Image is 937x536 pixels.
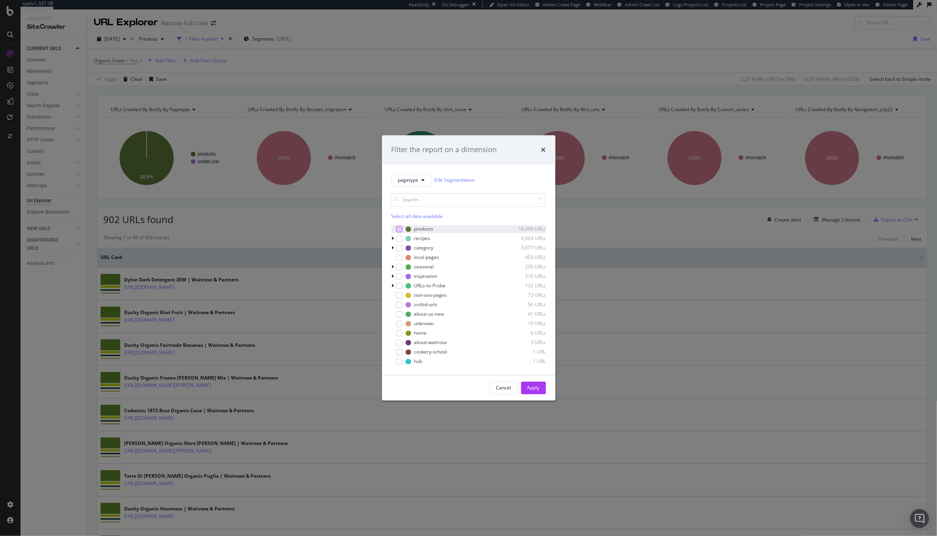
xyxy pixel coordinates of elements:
[414,254,440,261] div: local-pages
[391,213,546,220] div: Select all data available
[507,226,546,233] div: 16,408 URLs
[507,264,546,270] div: 235 URLs
[414,349,447,355] div: cookery-school
[507,358,546,365] div: 1 URL
[414,226,434,233] div: products
[507,330,546,337] div: 6 URLs
[414,311,444,318] div: about-us-new
[414,245,434,251] div: category
[507,273,546,280] div: 216 URLs
[398,177,419,184] span: pagetype
[391,174,432,186] button: pagetype
[521,382,546,394] button: Apply
[507,349,546,355] div: 1 URL
[496,385,511,391] div: Cancel
[910,509,929,528] div: Open Intercom Messenger
[414,330,427,337] div: home
[414,283,446,289] div: URLs-to-Probe
[414,339,447,346] div: about-waitrose
[507,245,546,251] div: 3,677 URLs
[507,311,546,318] div: 41 URLs
[414,292,447,299] div: non-seo-pages
[435,176,475,184] a: Edit Segmentation
[527,385,540,391] div: Apply
[507,301,546,308] div: 56 URLs
[507,339,546,346] div: 3 URLs
[414,235,430,242] div: recipes
[507,283,546,289] div: 132 URLs
[391,145,497,155] div: Filter the report on a dimension
[414,301,438,308] div: srsltid-urls
[507,320,546,327] div: 19 URLs
[541,145,546,155] div: times
[391,193,546,207] input: Search
[414,320,434,327] div: unknown
[414,358,423,365] div: hub
[414,264,434,270] div: seasonal
[490,382,518,394] button: Cancel
[507,235,546,242] div: 6,424 URLs
[507,292,546,299] div: 73 URLs
[414,273,438,280] div: inspiration
[507,254,546,261] div: 453 URLs
[382,136,555,401] div: modal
